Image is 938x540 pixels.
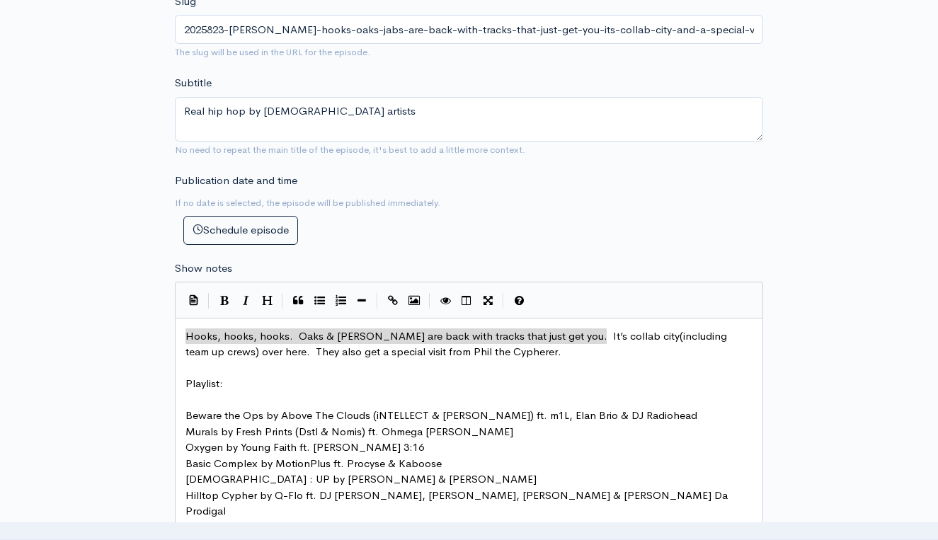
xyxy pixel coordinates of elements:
[185,329,730,359] span: (including team up crews) over here. They also get a special visit from Phil the Cypherer.
[185,488,731,518] span: Hilltop Cypher by Q-Flo ft. DJ [PERSON_NAME], [PERSON_NAME], [PERSON_NAME] & [PERSON_NAME] Da Pro...
[175,173,297,189] label: Publication date and time
[330,290,351,311] button: Numbered List
[175,46,370,58] small: The slug will be used in the URL for the episode.
[183,216,298,245] button: Schedule episode
[287,290,309,311] button: Quote
[382,290,404,311] button: Create Link
[175,260,232,277] label: Show notes
[183,289,204,310] button: Insert Show Notes Template
[175,144,525,156] small: No need to repeat the main title of the episode, it's best to add a little more context.
[456,290,477,311] button: Toggle Side by Side
[214,290,235,311] button: Bold
[404,290,425,311] button: Insert Image
[282,293,283,309] i: |
[175,197,440,209] small: If no date is selected, the episode will be published immediately.
[377,293,378,309] i: |
[477,290,498,311] button: Toggle Fullscreen
[185,408,697,422] span: Beware the Ops by Above The Clouds (iNTELLECT & [PERSON_NAME]) ft. m1L, Elan Brio & DJ Radiohead
[235,290,256,311] button: Italic
[185,472,537,486] span: [DEMOGRAPHIC_DATA] : UP by [PERSON_NAME] & [PERSON_NAME]
[503,293,504,309] i: |
[185,520,602,534] span: LORD’S DAY by Basecamp (Procyse & [PERSON_NAME]) ft. YP aka [PERSON_NAME]
[185,456,442,470] span: Basic Complex by MotionPlus ft. Procyse & Kaboose
[508,290,530,311] button: Markdown Guide
[175,75,212,91] label: Subtitle
[208,293,210,309] i: |
[351,290,372,311] button: Insert Horizontal Line
[185,329,680,343] span: Hooks, hooks, hooks. Oaks & [PERSON_NAME] are back with tracks that just get you. It’s collab city
[185,440,424,454] span: Oxygen by Young Faith ft. [PERSON_NAME] 3:16
[309,290,330,311] button: Generic List
[185,425,513,438] span: Murals by Fresh Prints (Dstl & Nomis) ft. Ohmega [PERSON_NAME]
[256,290,278,311] button: Heading
[175,15,763,44] input: title-of-episode
[429,293,430,309] i: |
[435,290,456,311] button: Toggle Preview
[185,377,223,390] span: Playlist:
